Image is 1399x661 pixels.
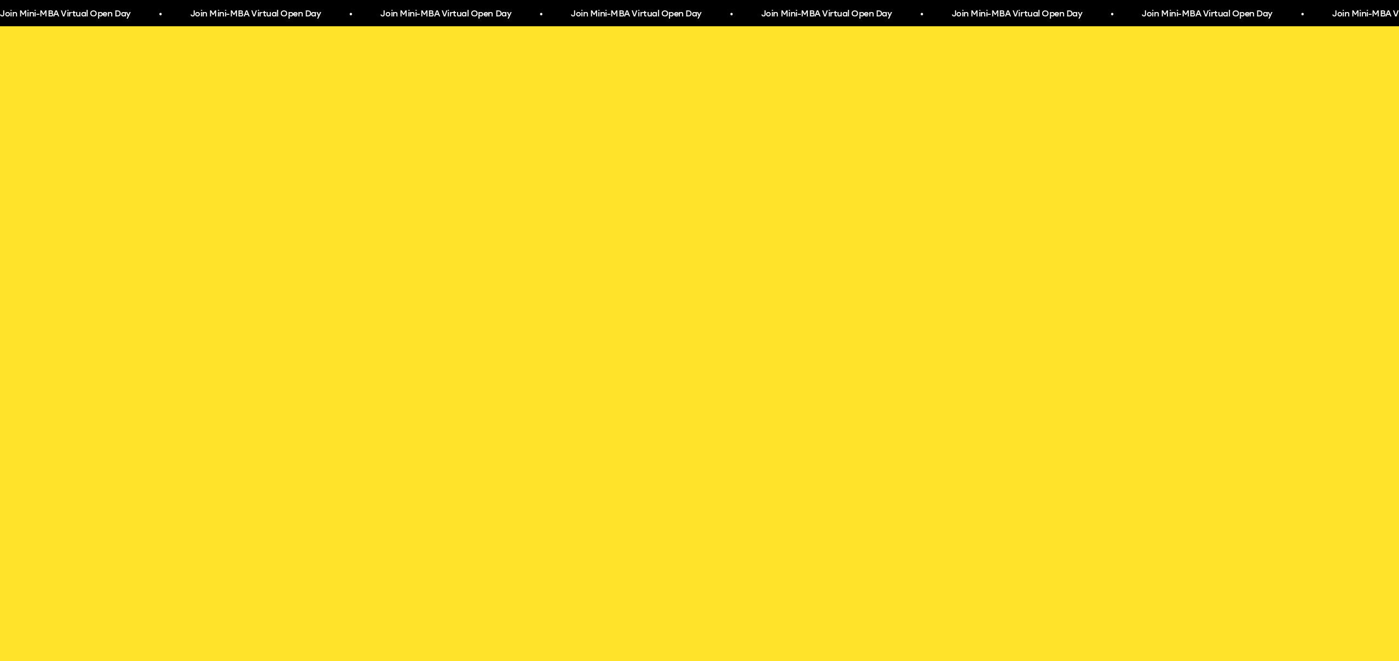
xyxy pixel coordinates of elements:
[539,4,542,24] span: •
[920,4,922,24] span: •
[1300,4,1303,24] span: •
[1110,4,1113,24] span: •
[729,4,732,24] span: •
[349,4,351,24] span: •
[158,4,161,24] span: •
